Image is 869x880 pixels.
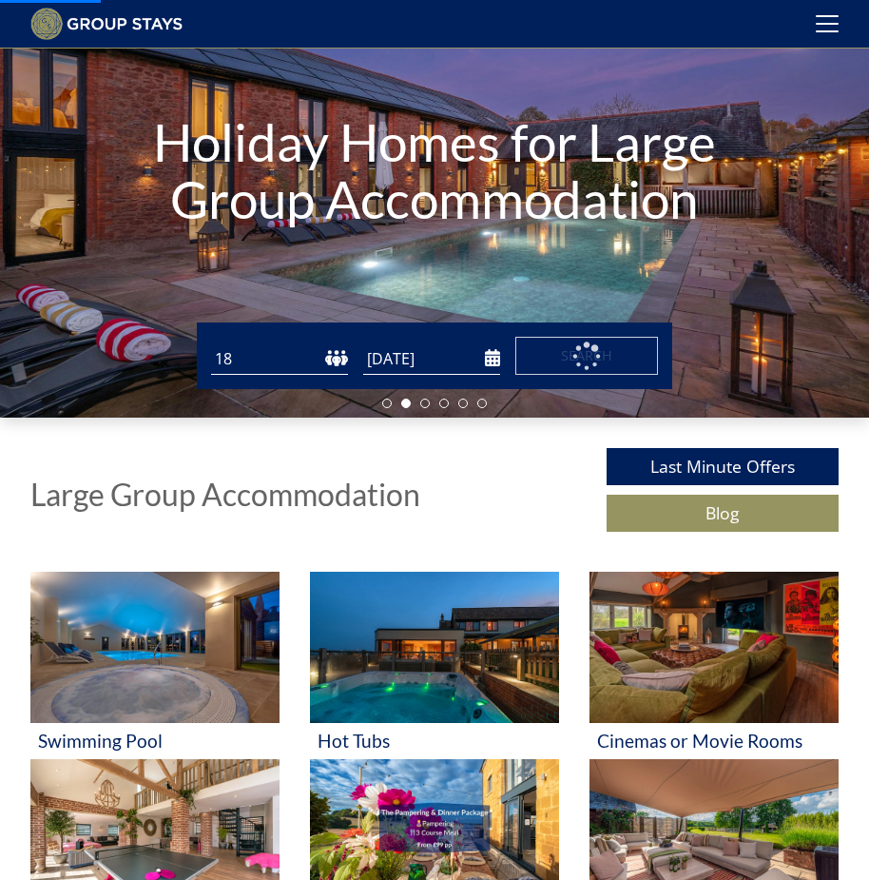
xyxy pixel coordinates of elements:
[589,572,839,723] img: 'Cinemas or Movie Rooms' - Large Group Accommodation Holiday Ideas
[30,478,420,511] h1: Large Group Accommodation
[38,731,272,751] h3: Swimming Pool
[607,495,839,532] a: Blog
[515,337,658,375] button: Search
[561,346,612,364] span: Search
[597,731,831,751] h3: Cinemas or Movie Rooms
[363,343,500,375] input: Arrival Date
[589,572,839,759] a: 'Cinemas or Movie Rooms' - Large Group Accommodation Holiday Ideas Cinemas or Movie Rooms
[30,572,280,723] img: 'Swimming Pool' - Large Group Accommodation Holiday Ideas
[130,75,739,266] h1: Holiday Homes for Large Group Accommodation
[30,8,183,40] img: Group Stays
[30,572,280,759] a: 'Swimming Pool' - Large Group Accommodation Holiday Ideas Swimming Pool
[310,572,559,759] a: 'Hot Tubs' - Large Group Accommodation Holiday Ideas Hot Tubs
[607,448,839,485] a: Last Minute Offers
[310,572,559,723] img: 'Hot Tubs' - Large Group Accommodation Holiday Ideas
[318,731,551,751] h3: Hot Tubs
